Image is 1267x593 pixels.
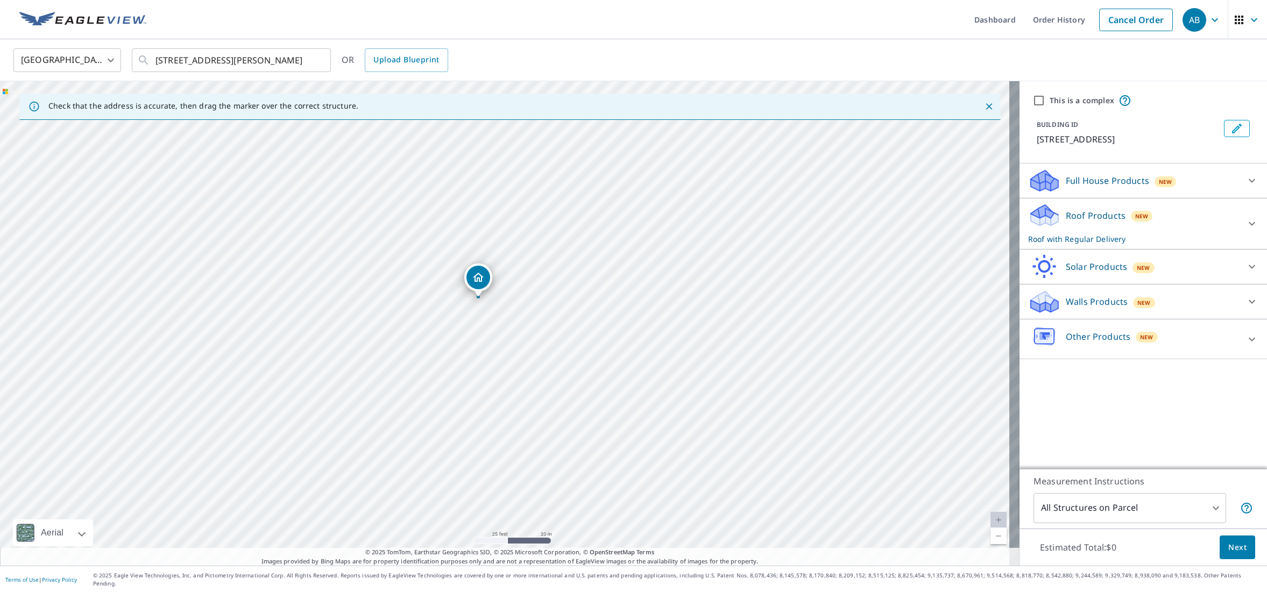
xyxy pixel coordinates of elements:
[13,45,121,75] div: [GEOGRAPHIC_DATA]
[1028,233,1239,245] p: Roof with Regular Delivery
[1034,475,1253,488] p: Measurement Instructions
[636,548,654,556] a: Terms
[1028,254,1258,280] div: Solar ProductsNew
[990,512,1007,528] a: Current Level 20, Zoom In Disabled
[1159,177,1172,186] span: New
[1066,295,1128,308] p: Walls Products
[5,576,77,583] p: |
[5,576,39,583] a: Terms of Use
[1066,330,1130,343] p: Other Products
[42,576,77,583] a: Privacy Policy
[1050,95,1114,106] label: This is a complex
[1028,289,1258,315] div: Walls ProductsNew
[464,263,492,297] div: Dropped pin, building 1, Residential property, 5442 Rutland Dr Yorba Linda, CA 92886
[990,528,1007,544] a: Current Level 20, Zoom Out
[1037,133,1220,146] p: [STREET_ADDRESS]
[1240,502,1253,515] span: Your report will include each building or structure inside the parcel boundary. In some cases, du...
[1137,298,1151,307] span: New
[1028,324,1258,354] div: Other ProductsNew
[19,12,146,28] img: EV Logo
[1028,168,1258,194] div: Full House ProductsNew
[1140,333,1153,341] span: New
[1066,209,1126,222] p: Roof Products
[1031,535,1125,559] p: Estimated Total: $0
[93,571,1262,588] p: © 2025 Eagle View Technologies, Inc. and Pictometry International Corp. All Rights Reserved. Repo...
[1220,535,1255,560] button: Next
[342,48,448,72] div: OR
[590,548,635,556] a: OpenStreetMap
[1224,120,1250,137] button: Edit building 1
[1099,9,1173,31] a: Cancel Order
[365,48,448,72] a: Upload Blueprint
[1228,541,1247,554] span: Next
[365,548,654,557] span: © 2025 TomTom, Earthstar Geographics SIO, © 2025 Microsoft Corporation, ©
[1034,493,1226,523] div: All Structures on Parcel
[1037,120,1078,129] p: BUILDING ID
[1028,203,1258,245] div: Roof ProductsNewRoof with Regular Delivery
[1066,260,1127,273] p: Solar Products
[155,45,309,75] input: Search by address or latitude-longitude
[982,99,996,113] button: Close
[38,519,67,546] div: Aerial
[13,519,93,546] div: Aerial
[48,101,358,111] p: Check that the address is accurate, then drag the marker over the correct structure.
[1066,174,1149,187] p: Full House Products
[373,53,439,67] span: Upload Blueprint
[1135,212,1149,220] span: New
[1137,263,1150,272] span: New
[1183,8,1206,32] div: AB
